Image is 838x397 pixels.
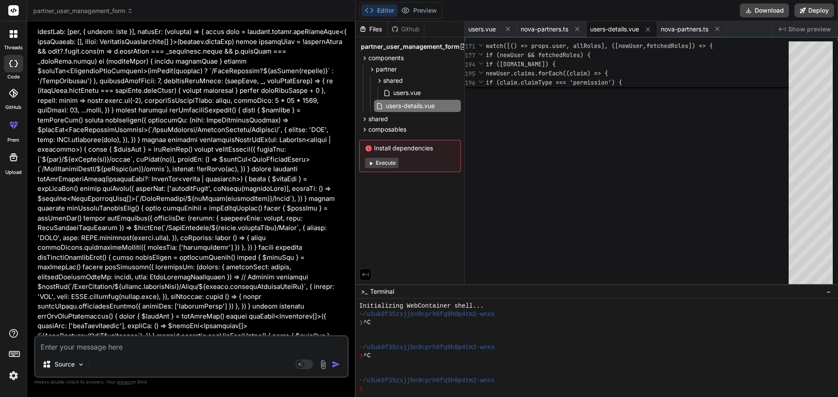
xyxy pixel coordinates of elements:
span: 171 [465,42,474,51]
span: privacy [117,379,133,384]
label: code [7,73,20,81]
button: Preview [398,4,440,17]
span: ~/u3uk0f35zsjjbn9cprh6fq9h0p4tm2-wnxx [359,343,495,352]
span: newUser.claims.forEach((claim) => { [486,69,608,77]
button: − [824,285,833,299]
button: Deploy [794,3,834,17]
div: Github [388,25,424,34]
span: users.vue [468,25,496,34]
img: icon [332,360,340,369]
span: if ([DOMAIN_NAME]) { [486,60,556,68]
label: Upload [5,169,22,176]
span: ~/u3uk0f35zsjjbn9cprh6fq9h0p4tm2-wnxx [359,377,495,385]
div: Files [356,25,388,34]
p: Source [55,360,75,369]
label: prem [7,136,19,144]
p: Always double-check its answers. Your in Bind [34,378,349,386]
span: users-details.vue [385,101,436,111]
button: Download [740,3,789,17]
span: − [826,287,831,296]
label: GitHub [5,104,21,111]
span: nova-partners.ts [661,25,708,34]
span: nova-partners.ts [521,25,568,34]
span: 177 [465,51,474,60]
span: ^C [364,319,371,327]
span: components [368,54,404,62]
label: threads [4,44,23,51]
span: fetchedRoles]) => { [646,42,713,50]
span: if (newUser && fetchedRoles) { [486,51,591,59]
span: shared [383,76,403,85]
span: 194 [465,60,474,69]
span: partner [376,65,397,74]
button: Editor [361,4,398,17]
span: users-details.vue [590,25,639,34]
span: if (claim.claimType === 'permission') { [486,78,622,86]
span: composables [368,125,406,134]
span: 195 [465,69,474,78]
span: ~/u3uk0f35zsjjbn9cprh6fq9h0p4tm2-wnxx [359,310,495,319]
span: >_ [361,287,367,296]
img: Pick Models [77,361,85,368]
span: Show preview [788,25,831,34]
span: partner_user_management_form [33,7,133,15]
span: partner_user_management_form [361,42,460,51]
span: shared [368,115,388,123]
img: settings [6,368,21,383]
button: Execute [365,158,398,168]
span: Initializing WebContainer shell... [359,302,484,310]
img: attachment [318,360,328,370]
span: ❯ [359,319,364,327]
span: ❯ [359,385,364,393]
span: ❯ [359,352,364,360]
span: 196 [465,78,474,88]
span: watch([() => props.user, allRoles], ([newUser, [486,42,646,50]
span: ^C [364,352,371,360]
span: Terminal [370,287,394,296]
span: users.vue [392,88,422,98]
span: Install dependencies [365,144,455,153]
